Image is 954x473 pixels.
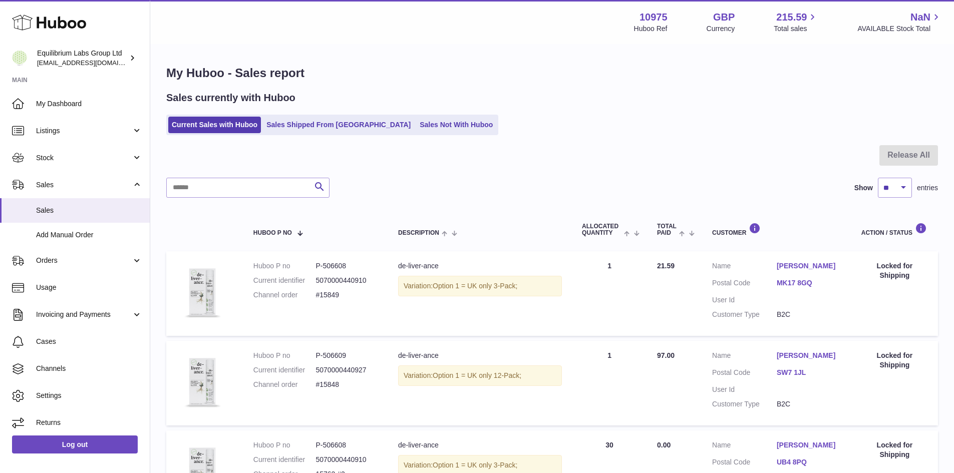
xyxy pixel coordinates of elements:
h1: My Huboo - Sales report [166,65,938,81]
span: Option 1 = UK only 12-Pack; [433,371,521,379]
a: [PERSON_NAME] [777,351,841,360]
img: 3PackDeliverance_Front.jpg [176,351,226,413]
a: Sales Shipped From [GEOGRAPHIC_DATA] [263,117,414,133]
dt: Customer Type [712,399,777,409]
span: Add Manual Order [36,230,142,240]
span: Stock [36,153,132,163]
dt: Current identifier [253,276,316,285]
span: Huboo P no [253,230,292,236]
dt: User Id [712,295,777,305]
a: [PERSON_NAME] [777,440,841,450]
a: NaN AVAILABLE Stock Total [857,11,942,34]
dt: Huboo P no [253,351,316,360]
a: UB4 8PQ [777,457,841,467]
td: 1 [572,251,647,336]
dd: P-506609 [315,351,378,360]
span: [EMAIL_ADDRESS][DOMAIN_NAME] [37,59,147,67]
a: 215.59 Total sales [774,11,818,34]
dd: 5070000440910 [315,276,378,285]
span: AVAILABLE Stock Total [857,24,942,34]
img: huboo@equilibriumlabs.com [12,51,27,66]
dt: Channel order [253,290,316,300]
dt: Postal Code [712,457,777,469]
div: de-liver-ance [398,351,562,360]
div: Variation: [398,276,562,296]
a: SW7 1JL [777,368,841,377]
div: Locked for Shipping [861,440,928,459]
span: My Dashboard [36,99,142,109]
span: ALLOCATED Quantity [582,223,621,236]
dd: B2C [777,310,841,319]
span: Option 1 = UK only 3-Pack; [433,461,517,469]
div: Variation: [398,365,562,386]
span: 0.00 [657,441,671,449]
span: Usage [36,283,142,292]
dd: P-506608 [315,440,378,450]
dt: Current identifier [253,455,316,464]
dt: Name [712,351,777,363]
dt: Huboo P no [253,440,316,450]
div: Huboo Ref [634,24,668,34]
dd: 5070000440910 [315,455,378,464]
span: entries [917,183,938,193]
span: Settings [36,391,142,400]
span: Channels [36,364,142,373]
span: Sales [36,206,142,215]
div: Locked for Shipping [861,261,928,280]
a: [PERSON_NAME] [777,261,841,271]
dt: Current identifier [253,365,316,375]
dt: Channel order [253,380,316,389]
span: Listings [36,126,132,136]
span: Returns [36,418,142,427]
span: 215.59 [776,11,807,24]
dd: #15848 [315,380,378,389]
dd: 5070000440927 [315,365,378,375]
dt: Name [712,440,777,452]
dt: Name [712,261,777,273]
dd: #15849 [315,290,378,300]
div: Currency [707,24,735,34]
strong: GBP [713,11,735,24]
a: Sales Not With Huboo [416,117,496,133]
dt: Customer Type [712,310,777,319]
span: NaN [910,11,930,24]
label: Show [854,183,873,193]
dd: P-506608 [315,261,378,271]
div: de-liver-ance [398,440,562,450]
span: Total sales [774,24,818,34]
div: Action / Status [861,223,928,236]
span: Orders [36,256,132,265]
span: 97.00 [657,351,675,359]
strong: 10975 [640,11,668,24]
dt: Postal Code [712,368,777,380]
span: 21.59 [657,262,675,270]
dt: User Id [712,385,777,394]
a: Current Sales with Huboo [168,117,261,133]
dt: Huboo P no [253,261,316,271]
img: 3PackDeliverance_Front.jpg [176,261,226,323]
span: Option 1 = UK only 3-Pack; [433,282,517,290]
a: MK17 8GQ [777,278,841,288]
div: Customer [712,223,841,236]
span: Cases [36,337,142,346]
span: Invoicing and Payments [36,310,132,319]
span: Total paid [657,223,677,236]
h2: Sales currently with Huboo [166,91,295,105]
span: Description [398,230,439,236]
div: Locked for Shipping [861,351,928,370]
div: Equilibrium Labs Group Ltd [37,49,127,68]
span: Sales [36,180,132,190]
div: de-liver-ance [398,261,562,271]
dd: B2C [777,399,841,409]
a: Log out [12,435,138,453]
td: 1 [572,341,647,425]
dt: Postal Code [712,278,777,290]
